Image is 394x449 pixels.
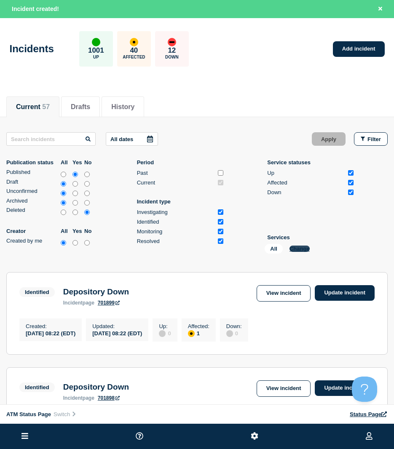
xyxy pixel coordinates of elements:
[188,329,209,337] div: 1
[26,329,75,337] div: [DATE] 08:22 (EDT)
[168,38,176,46] div: down
[92,38,100,46] div: up
[6,132,96,146] input: Search incidents
[72,180,78,188] input: yes
[26,323,75,329] p: Created :
[63,395,94,401] p: page
[6,169,94,179] div: published
[267,234,355,241] p: Services
[6,411,51,417] span: ATM Status Page
[6,198,59,204] div: Archived
[98,395,120,401] a: 701898
[61,159,70,166] label: All
[84,189,90,198] input: no
[93,55,99,59] p: Up
[312,132,346,146] button: Apply
[6,207,94,216] div: deleted
[6,179,94,188] div: draft
[61,239,66,247] input: all
[165,55,179,59] p: Down
[137,209,214,215] div: Investigating
[218,219,223,224] input: Identified
[19,287,55,297] span: Identified
[61,189,66,198] input: all
[6,188,94,198] div: unconfirmed
[267,179,345,186] div: Affected
[159,330,166,337] div: disabled
[159,329,171,337] div: 0
[137,238,214,244] div: Resolved
[137,198,225,205] p: Incident type
[6,238,59,244] div: Created by me
[257,380,311,397] a: View incident
[84,180,90,188] input: no
[106,132,158,146] button: All dates
[92,329,142,337] div: [DATE] 08:22 (EDT)
[226,323,242,329] p: Down :
[63,300,94,306] p: page
[265,244,283,254] span: All
[137,179,214,186] div: Current
[159,323,171,329] p: Up :
[218,229,223,234] input: Monitoring
[267,170,345,176] div: Up
[88,46,104,55] p: 1001
[348,180,354,185] input: Affected
[348,170,354,176] input: Up
[12,5,59,12] span: Incident created!
[92,323,142,329] p: Updated :
[6,159,59,166] p: Publication status
[63,287,129,297] h3: Depository Down
[226,329,242,337] div: 0
[16,103,50,111] button: Current 57
[84,208,90,216] input: no
[289,246,310,252] button: Change
[72,228,82,234] label: Yes
[315,285,375,301] a: Update incident
[168,46,176,55] p: 12
[63,382,129,392] h3: Depository Down
[218,238,223,244] input: Resolved
[218,180,223,185] input: Current
[137,170,214,176] div: Past
[84,199,90,207] input: no
[98,300,120,306] a: 701899
[61,170,66,179] input: all
[19,382,55,392] span: Identified
[267,159,355,166] p: Service statuses
[137,159,225,166] p: Period
[61,180,66,188] input: all
[6,169,59,175] div: Published
[348,190,354,195] input: Down
[367,136,381,142] span: Filter
[10,43,54,55] h1: Incidents
[61,228,70,234] label: All
[218,170,223,176] input: Past
[71,103,90,111] button: Drafts
[51,411,79,418] button: Switch
[257,285,311,302] a: View incident
[6,188,59,194] div: Unconfirmed
[72,208,78,216] input: yes
[375,4,386,14] button: Close banner
[63,395,83,401] span: incident
[350,411,388,417] a: Status Page
[188,330,195,337] div: affected
[110,136,133,142] p: All dates
[6,207,59,213] div: Deleted
[84,239,90,247] input: no
[72,189,78,198] input: yes
[188,323,209,329] p: Affected :
[333,41,385,57] a: Add incident
[72,159,82,166] label: Yes
[72,170,78,179] input: yes
[267,189,345,195] div: Down
[111,103,134,111] button: History
[6,179,59,185] div: Draft
[6,228,59,234] p: Creator
[354,132,388,146] button: Filter
[61,199,66,207] input: all
[42,103,50,110] span: 57
[61,208,66,216] input: all
[226,330,233,337] div: disabled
